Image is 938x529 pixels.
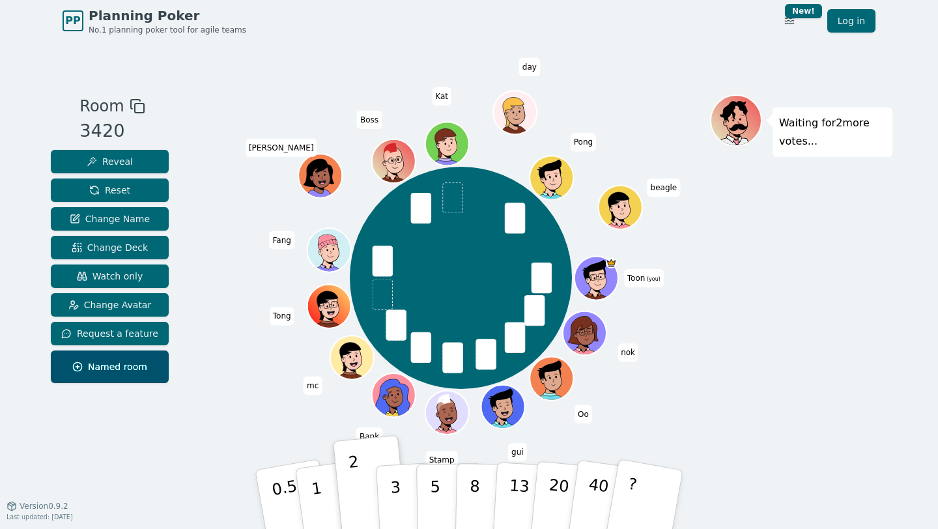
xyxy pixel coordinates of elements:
[87,155,133,168] span: Reveal
[519,57,540,76] span: Click to change your name
[65,13,80,29] span: PP
[618,343,638,362] span: Click to change your name
[357,110,382,128] span: Click to change your name
[785,4,822,18] div: New!
[72,241,148,254] span: Change Deck
[51,207,169,231] button: Change Name
[645,276,661,282] span: (you)
[89,25,246,35] span: No.1 planning poker tool for agile teams
[426,451,458,469] span: Click to change your name
[79,94,124,118] span: Room
[575,405,592,423] span: Click to change your name
[270,231,294,249] span: Click to change your name
[304,377,322,395] span: Click to change your name
[70,212,150,225] span: Change Name
[51,236,169,259] button: Change Deck
[72,360,147,373] span: Named room
[68,298,152,311] span: Change Avatar
[778,9,801,33] button: New!
[246,138,317,156] span: Click to change your name
[61,327,158,340] span: Request a feature
[51,293,169,317] button: Change Avatar
[356,427,382,446] span: Click to change your name
[7,513,73,521] span: Last updated: [DATE]
[647,179,681,197] span: Click to change your name
[270,307,294,325] span: Click to change your name
[827,9,875,33] a: Log in
[51,322,169,345] button: Request a feature
[575,257,616,298] button: Click to change your avatar
[606,257,617,268] span: Toon is the host
[63,7,246,35] a: PPPlanning PokerNo.1 planning poker tool for agile teams
[51,179,169,202] button: Reset
[432,87,451,105] span: Click to change your name
[779,114,886,150] p: Waiting for 2 more votes...
[77,270,143,283] span: Watch only
[51,350,169,383] button: Named room
[89,7,246,25] span: Planning Poker
[51,264,169,288] button: Watch only
[7,501,68,511] button: Version0.9.2
[348,453,365,524] p: 2
[571,133,596,151] span: Click to change your name
[89,184,130,197] span: Reset
[508,443,527,461] span: Click to change your name
[51,150,169,173] button: Reveal
[20,501,68,511] span: Version 0.9.2
[624,269,664,287] span: Click to change your name
[79,118,145,145] div: 3420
